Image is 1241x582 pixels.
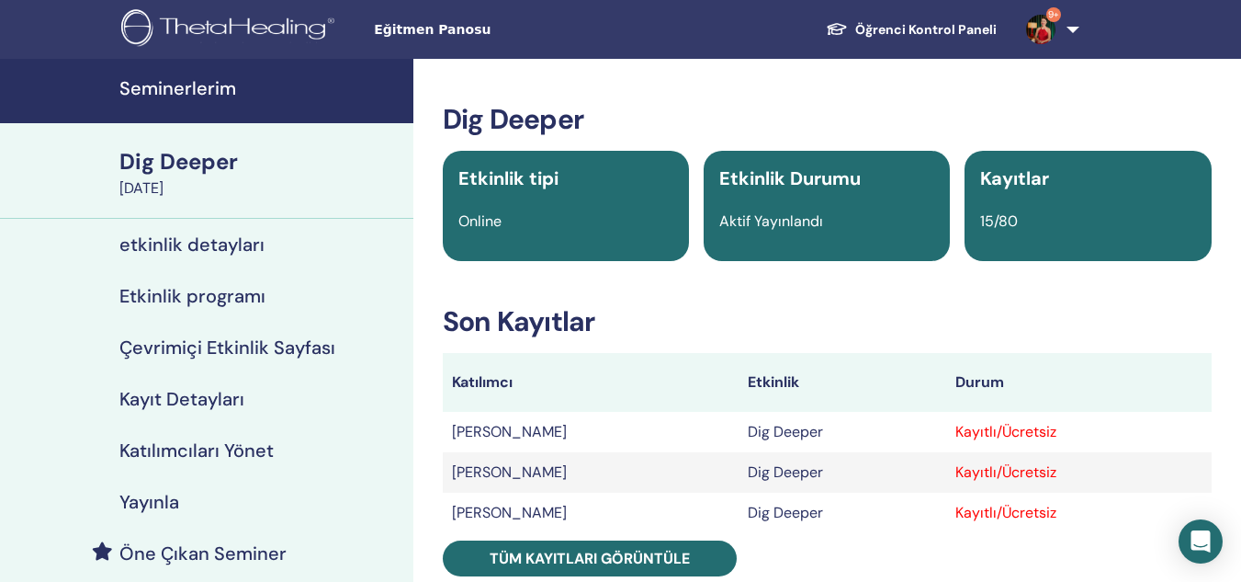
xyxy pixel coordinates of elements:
h4: etkinlik detayları [119,234,265,256]
h3: Son Kayıtlar [443,305,1212,338]
h4: Öne Çıkan Seminer [119,542,287,565]
div: Open Intercom Messenger [1179,519,1223,564]
h3: Dig Deeper [443,103,1212,136]
a: Dig Deeper[DATE] [108,146,413,200]
span: Aktif Yayınlandı [719,211,823,231]
td: [PERSON_NAME] [443,412,739,452]
img: graduation-cap-white.svg [826,21,848,37]
div: [DATE] [119,177,402,200]
h4: Yayınla [119,491,179,513]
td: [PERSON_NAME] [443,452,739,493]
th: Durum [946,353,1212,412]
span: Eğitmen Panosu [374,20,649,40]
div: Kayıtlı/Ücretsiz [955,462,1202,484]
span: 15/80 [980,211,1018,231]
a: Öğrenci Kontrol Paneli [811,13,1011,47]
h4: Çevrimiçi Etkinlik Sayfası [119,337,335,359]
span: Kayıtlar [980,166,1049,190]
td: [PERSON_NAME] [443,493,739,533]
span: Etkinlik tipi [458,166,558,190]
a: Tüm kayıtları görüntüle [443,541,737,576]
td: Dig Deeper [739,493,946,533]
h4: Kayıt Detayları [119,388,244,410]
h4: Seminerlerim [119,77,402,99]
img: default.jpg [1026,15,1055,44]
td: Dig Deeper [739,452,946,493]
h4: Etkinlik programı [119,285,265,307]
h4: Katılımcıları Yönet [119,439,274,462]
span: Etkinlik Durumu [719,166,861,190]
span: 9+ [1046,7,1061,22]
th: Katılımcı [443,353,739,412]
th: Etkinlik [739,353,946,412]
img: logo.png [121,9,341,51]
span: Online [458,211,502,231]
div: Kayıtlı/Ücretsiz [955,502,1202,524]
div: Dig Deeper [119,146,402,177]
div: Kayıtlı/Ücretsiz [955,421,1202,443]
span: Tüm kayıtları görüntüle [490,549,690,568]
td: Dig Deeper [739,412,946,452]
